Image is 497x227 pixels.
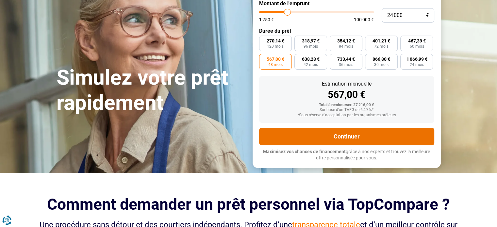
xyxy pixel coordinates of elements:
[304,63,318,67] span: 42 mois
[264,90,429,100] div: 567,00 €
[259,28,434,34] label: Durée du prêt
[259,128,434,145] button: Continuer
[264,108,429,112] div: Sur base d'un TAEG de 6,49 %*
[339,63,353,67] span: 36 mois
[37,195,460,213] h2: Comment demander un prêt personnel via TopCompare ?
[263,149,346,154] span: Maximisez vos chances de financement
[57,65,245,116] h1: Simulez votre prêt rapidement
[267,57,284,61] span: 567,00 €
[267,44,284,48] span: 120 mois
[264,113,429,118] div: *Sous réserve d'acceptation par les organismes prêteurs
[339,44,353,48] span: 84 mois
[406,57,427,61] span: 1 066,99 €
[409,44,424,48] span: 60 mois
[264,81,429,87] div: Estimation mensuelle
[408,39,425,43] span: 467,39 €
[302,57,320,61] span: 638,28 €
[337,57,355,61] span: 733,44 €
[374,63,389,67] span: 30 mois
[267,39,284,43] span: 270,14 €
[268,63,283,67] span: 48 mois
[374,44,389,48] span: 72 mois
[259,0,434,7] label: Montant de l'emprunt
[304,44,318,48] span: 96 mois
[302,39,320,43] span: 318,97 €
[373,39,390,43] span: 401,21 €
[354,17,374,22] span: 100 000 €
[264,103,429,107] div: Total à rembourser: 27 216,00 €
[373,57,390,61] span: 866,80 €
[259,149,434,161] p: grâce à nos experts et trouvez la meilleure offre personnalisée pour vous.
[337,39,355,43] span: 354,12 €
[409,63,424,67] span: 24 mois
[426,13,429,18] span: €
[259,17,274,22] span: 1 250 €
